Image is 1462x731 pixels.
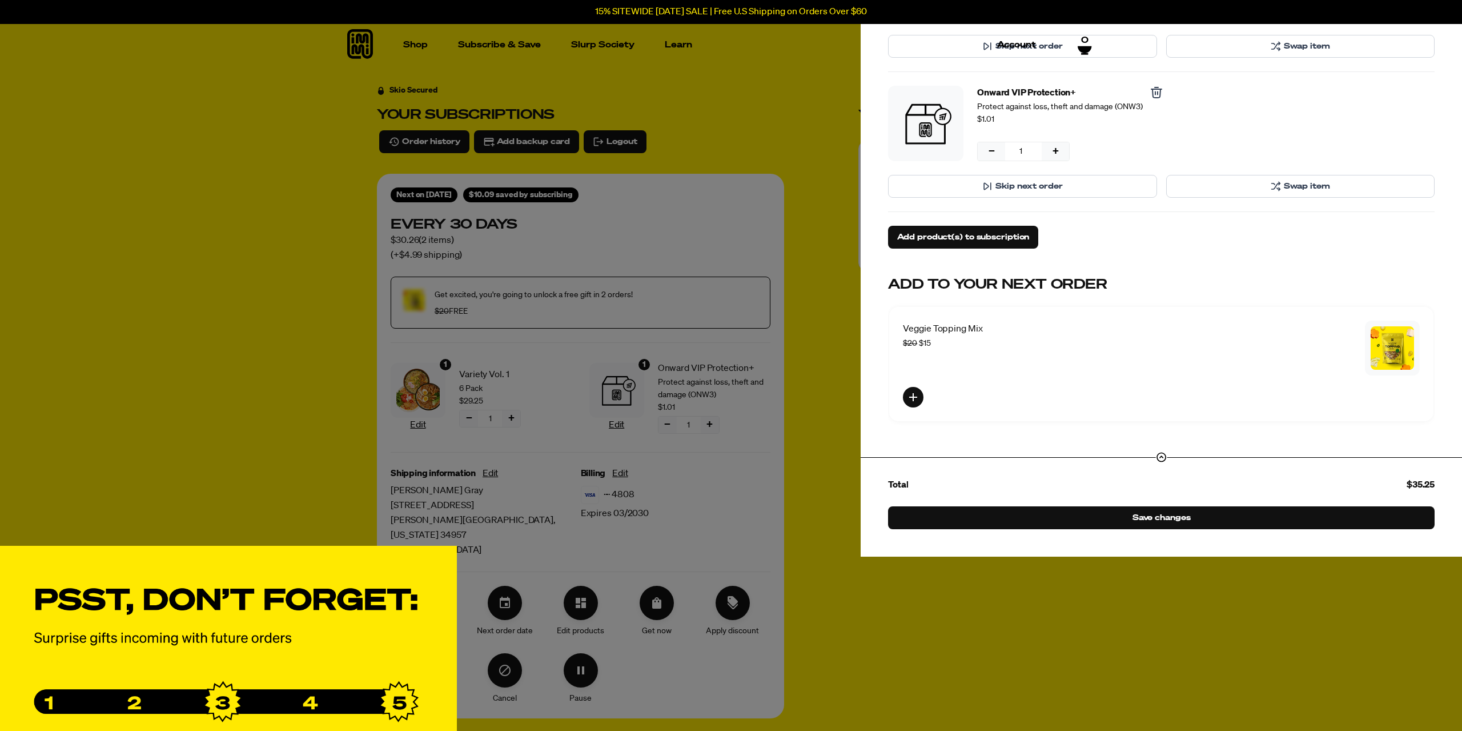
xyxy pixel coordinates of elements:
[567,36,639,54] a: Slurp Society
[993,36,1041,54] a: Account
[897,231,1029,243] span: Add product(s) to subscription
[1081,35,1089,46] span: 0
[903,337,982,350] span: $15
[1042,142,1069,161] button: Increase quantity
[453,36,545,54] a: Subscribe & Save
[1284,180,1330,193] span: Swap item
[399,24,1041,66] nav: Main navigation
[1078,35,1092,55] a: 0
[888,226,1038,249] button: Add product(s) to subscription
[1166,175,1435,198] button: Swap item
[903,325,982,334] span: Veggie Topping Mix
[903,339,917,347] s: $20
[977,86,1143,101] span: Onward VIP Protection+
[903,387,923,408] button: Add order to subscription
[595,7,867,17] p: 15% SITEWIDE [DATE] SALE | Free U.S Shipping on Orders Over $60
[888,506,1435,529] button: Save changes
[888,262,1435,449] div: Add a one time order to subscription
[995,180,1063,193] span: Skip next order
[888,72,1435,212] div: 1 units for Onward VIP Protection+, Protect against loss, theft and damage (ONW3)
[888,175,1156,198] button: Skip next order
[1019,145,1022,158] span: 1
[977,113,1143,126] span: $1.01
[977,142,1070,161] div: Adjust quantity of item
[978,142,1005,161] button: Decrease quantity
[888,452,1435,463] div: View full receipt details
[1132,512,1191,524] span: Save changes
[1371,326,1414,370] img: Veggie Topping Mix
[660,36,697,54] a: Learn
[888,276,1435,293] h3: Add to your next order
[888,478,908,493] span: Total
[399,36,432,54] a: Shop
[1407,478,1435,493] span: $35.25
[896,94,955,153] img: Onward VIP Protection+, Protect against loss, theft and damage (ONW3)
[977,101,1143,113] span: Protect against loss, theft and damage (ONW3)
